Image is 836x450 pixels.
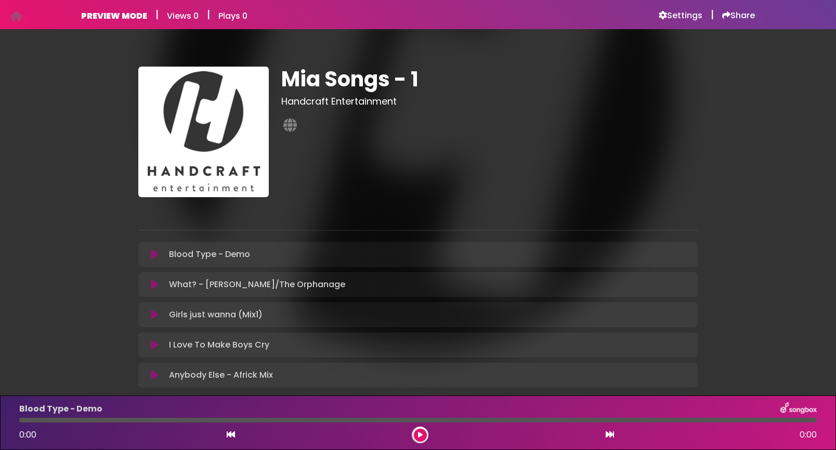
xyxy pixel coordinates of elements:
p: I Love To Make Boys Cry [169,339,269,351]
a: Settings [659,10,702,21]
h6: Plays 0 [218,11,247,21]
h3: Handcraft Entertainment [281,96,698,107]
img: songbox-logo-white.png [780,402,817,416]
p: Blood Type - Demo [19,403,102,415]
p: Girls just wanna (Mix1) [169,308,263,321]
h5: | [207,8,210,21]
a: Share [722,10,755,21]
h6: Views 0 [167,11,199,21]
span: 0:00 [19,429,36,441]
p: Blood Type - Demo [169,248,250,261]
p: Anybody Else - Africk Mix [169,369,273,381]
h5: | [711,8,714,21]
h6: PREVIEW MODE [81,11,147,21]
img: YmarSdcVT02vtbmQ10Kd [138,67,269,197]
h5: | [155,8,159,21]
p: What? - [PERSON_NAME]/The Orphanage [169,278,345,291]
h1: Mia Songs - 1 [281,67,698,92]
span: 0:00 [800,429,817,441]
